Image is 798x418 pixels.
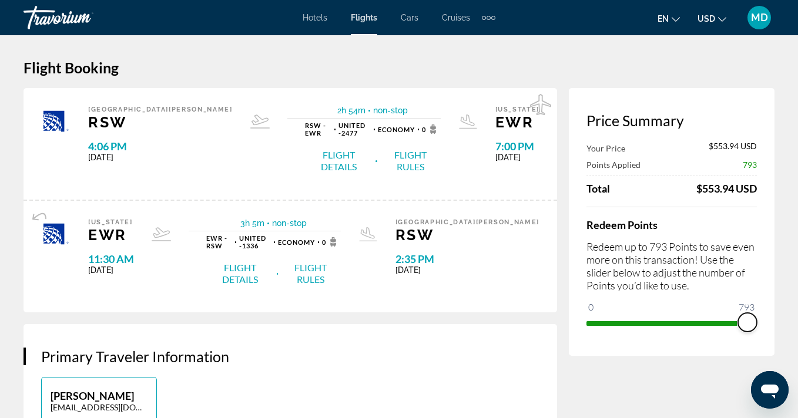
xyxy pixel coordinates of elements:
[378,126,415,133] span: Economy
[88,140,233,153] span: 4:06 PM
[380,149,440,173] button: Flight Rules
[351,13,377,22] a: Flights
[709,141,757,154] span: $553.94 USD
[373,106,408,115] span: non-stop
[495,153,540,162] span: [DATE]
[88,252,134,265] span: 11:30 AM
[586,300,595,314] span: 0
[482,8,495,27] button: Extra navigation items
[586,182,610,195] span: Total
[272,218,307,228] span: non-stop
[206,234,232,250] span: EWR - RSW
[278,238,316,246] span: Economy
[337,106,366,115] span: 2h 54m
[88,153,233,162] span: [DATE]
[698,14,715,23] span: USD
[586,143,625,153] span: Your Price
[395,252,540,265] span: 2:35 PM
[305,149,373,173] button: Flight Details
[88,113,233,131] span: RSW
[751,12,768,23] span: MD
[395,265,540,275] span: [DATE]
[338,122,366,137] span: United -
[586,321,757,323] ngx-slider: ngx-slider
[395,226,540,244] span: RSW
[586,240,757,292] p: Redeem up to 793 Points to save even more on this transaction! Use the slider below to adjust the...
[24,59,774,76] h1: Flight Booking
[303,13,327,22] a: Hotels
[401,13,418,22] a: Cars
[586,112,757,129] h3: Price Summary
[88,226,134,244] span: EWR
[495,140,540,153] span: 7:00 PM
[88,106,233,113] span: [GEOGRAPHIC_DATA][PERSON_NAME]
[281,261,340,286] button: Flight Rules
[743,160,757,170] span: 793
[51,402,147,412] p: [EMAIL_ADDRESS][DOMAIN_NAME]
[422,124,440,134] span: 0
[88,265,134,275] span: [DATE]
[698,10,726,27] button: Change currency
[240,218,264,228] span: 3h 5m
[338,122,371,137] span: 2477
[239,234,271,250] span: 1336
[658,10,680,27] button: Change language
[744,5,774,30] button: User Menu
[305,122,331,137] span: RSW - EWR
[696,182,757,195] div: $553.94 USD
[442,13,470,22] a: Cruises
[495,106,540,113] span: [US_STATE]
[738,313,757,332] span: ngx-slider
[751,371,789,409] iframe: Button to launch messaging window
[495,113,540,131] span: EWR
[395,218,540,226] span: [GEOGRAPHIC_DATA][PERSON_NAME]
[658,14,669,23] span: en
[322,237,340,247] span: 0
[24,2,141,33] a: Travorium
[206,261,274,286] button: Flight Details
[586,218,757,231] h4: Redeem Points
[737,300,756,314] span: 793
[51,389,147,402] p: [PERSON_NAME]
[239,234,267,250] span: United -
[586,160,641,170] span: Points Applied
[41,348,229,365] span: Primary Traveler Information
[88,218,134,226] span: [US_STATE]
